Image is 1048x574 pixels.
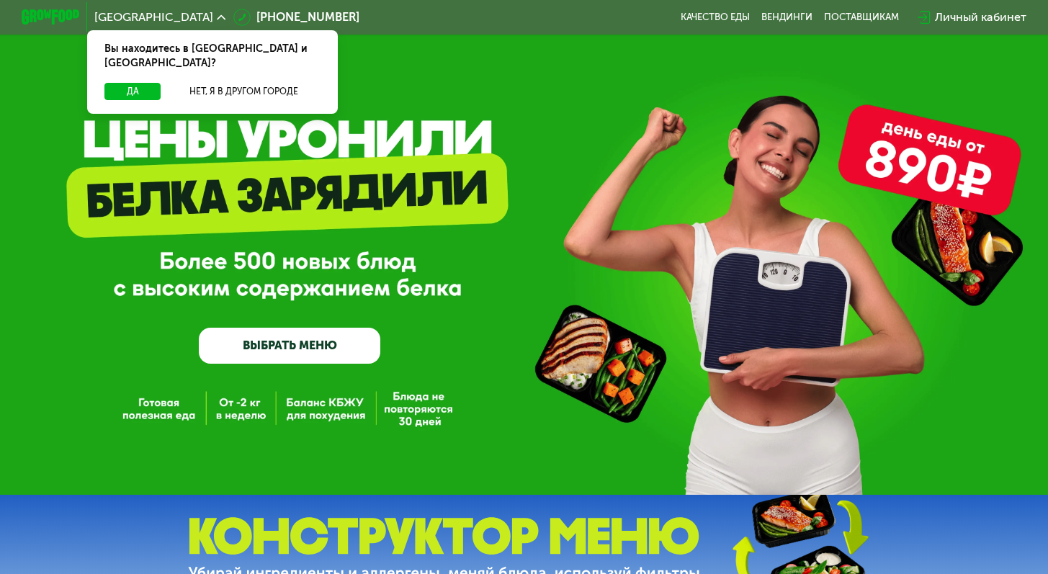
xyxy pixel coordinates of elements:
[166,83,320,100] button: Нет, я в другом городе
[87,30,338,83] div: Вы находитесь в [GEOGRAPHIC_DATA] и [GEOGRAPHIC_DATA]?
[104,83,161,100] button: Да
[681,12,750,23] a: Качество еды
[94,12,213,23] span: [GEOGRAPHIC_DATA]
[824,12,899,23] div: поставщикам
[935,9,1026,26] div: Личный кабинет
[199,328,380,364] a: ВЫБРАТЬ МЕНЮ
[761,12,812,23] a: Вендинги
[233,9,359,26] a: [PHONE_NUMBER]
